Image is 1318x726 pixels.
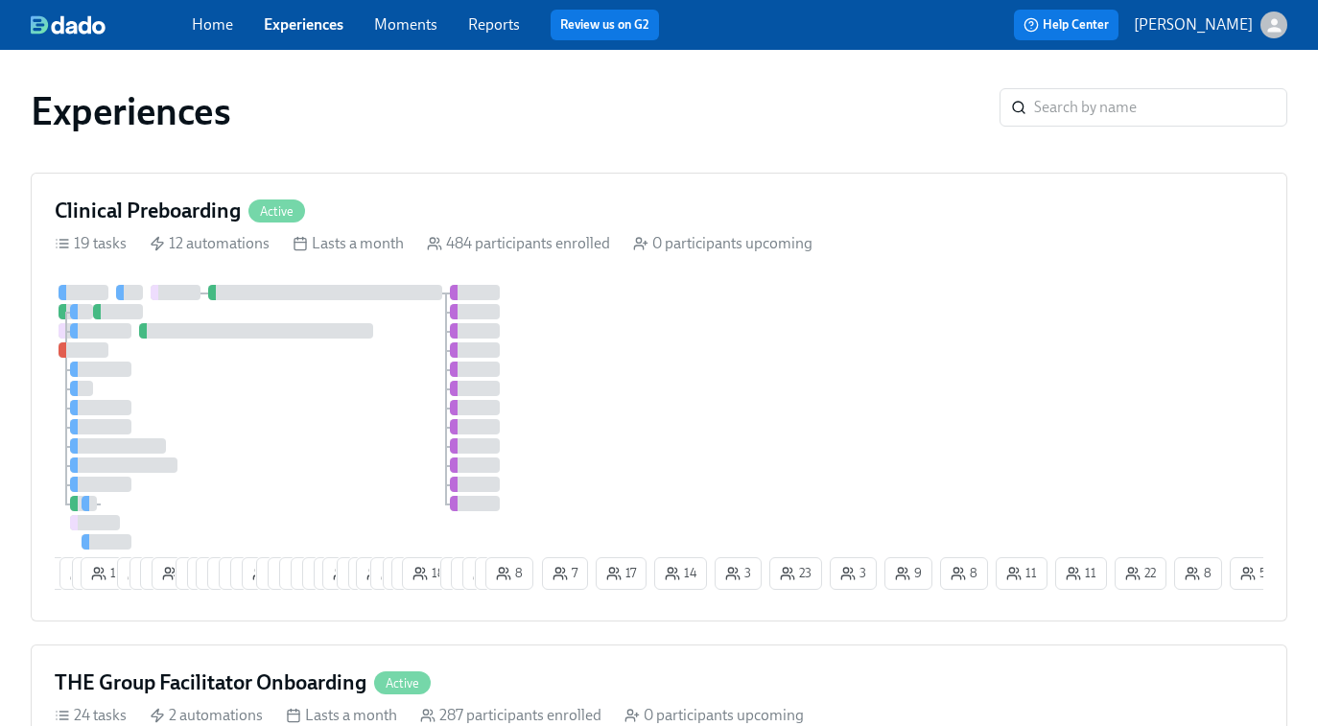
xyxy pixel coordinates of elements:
span: 24 [206,564,238,583]
span: 17 [606,564,636,583]
button: 4 [475,557,522,590]
button: 5 [1230,557,1277,590]
button: 7 [440,557,486,590]
button: 19 [356,557,410,590]
button: 11 [391,557,443,590]
a: Review us on G2 [560,15,649,35]
button: 4 [187,557,234,590]
button: 2 [348,557,394,590]
button: 17 [596,557,647,590]
span: 9 [895,564,922,583]
img: dado [31,15,106,35]
h4: THE Group Facilitator Onboarding [55,668,366,697]
h1: Experiences [31,88,231,134]
button: 8 [940,557,988,590]
button: 5 [176,557,223,590]
span: 11 [1066,564,1096,583]
button: 8 [1174,557,1222,590]
button: 3 [715,557,762,590]
span: 14 [91,564,123,583]
a: Reports [468,15,520,34]
span: 22 [1125,564,1156,583]
span: 11 [1006,564,1037,583]
button: 23 [769,557,822,590]
button: 13 [242,557,294,590]
span: 3 [278,564,304,583]
button: 7 [542,557,588,590]
span: 6 [70,564,97,583]
span: 14 [229,564,261,583]
div: Lasts a month [286,705,397,726]
button: 9 [117,557,165,590]
button: 8 [485,557,533,590]
div: 24 tasks [55,705,127,726]
button: 4 [337,557,384,590]
div: 287 participants enrolled [420,705,601,726]
span: 5 [290,564,316,583]
button: 8 [451,557,499,590]
button: 6 [370,557,418,590]
p: [PERSON_NAME] [1134,14,1253,35]
button: 9 [462,557,510,590]
span: 6 [381,564,408,583]
button: 7 [383,557,429,590]
button: 3 [72,557,119,590]
button: 3 [256,557,303,590]
a: Experiences [264,15,343,34]
span: 6 [59,564,85,583]
a: Home [192,15,233,34]
span: 3 [267,564,293,583]
button: 7 [291,557,337,590]
span: 8 [951,564,977,583]
button: 7 [314,557,360,590]
span: 8 [1185,564,1212,583]
span: 5 [186,564,212,583]
button: 3 [302,557,349,590]
button: 6 [140,557,188,590]
button: 14 [654,557,707,590]
span: 3 [313,564,339,583]
button: 1 [129,557,176,590]
span: 5 [1240,564,1266,583]
div: 484 participants enrolled [427,233,610,254]
span: Active [248,204,305,219]
span: Active [374,676,431,691]
span: 9 [473,564,500,583]
span: 18 [412,564,445,583]
div: 0 participants upcoming [633,233,812,254]
button: 3 [268,557,315,590]
button: 3 [830,557,877,590]
button: 5 [279,557,326,590]
div: 12 automations [150,233,270,254]
button: 22 [207,557,259,590]
span: 8 [496,564,523,583]
span: 27 [333,564,364,583]
span: 13 [241,564,272,583]
span: 4 [347,564,373,583]
span: 13 [252,564,284,583]
span: 3 [840,564,866,583]
div: 19 tasks [55,233,127,254]
div: Lasts a month [293,233,404,254]
span: Help Center [1024,15,1109,35]
a: Moments [374,15,437,34]
h4: Clinical Preboarding [55,197,241,225]
a: Clinical PreboardingActive19 tasks 12 automations Lasts a month 484 participants enrolled 0 parti... [31,173,1287,621]
button: 8 [152,557,200,590]
button: 14 [81,557,133,590]
span: 19 [366,564,399,583]
button: 27 [322,557,374,590]
button: [PERSON_NAME] [1134,12,1287,38]
button: 9 [884,557,932,590]
span: 7 [553,564,577,583]
span: 14 [665,564,696,583]
span: 3 [725,564,751,583]
a: dado [31,15,192,35]
span: 8 [461,564,488,583]
button: 6 [59,557,107,590]
button: 24 [196,557,248,590]
button: 18 [402,557,456,590]
input: Search by name [1034,88,1287,127]
button: 13 [230,557,283,590]
button: Help Center [1014,10,1118,40]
